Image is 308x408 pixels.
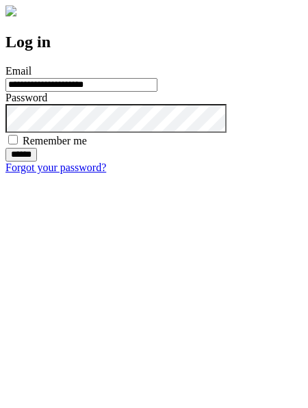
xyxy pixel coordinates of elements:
[5,5,16,16] img: logo-4e3dc11c47720685a147b03b5a06dd966a58ff35d612b21f08c02c0306f2b779.png
[5,33,303,51] h2: Log in
[5,65,31,77] label: Email
[5,162,106,173] a: Forgot your password?
[5,92,47,103] label: Password
[23,135,87,146] label: Remember me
